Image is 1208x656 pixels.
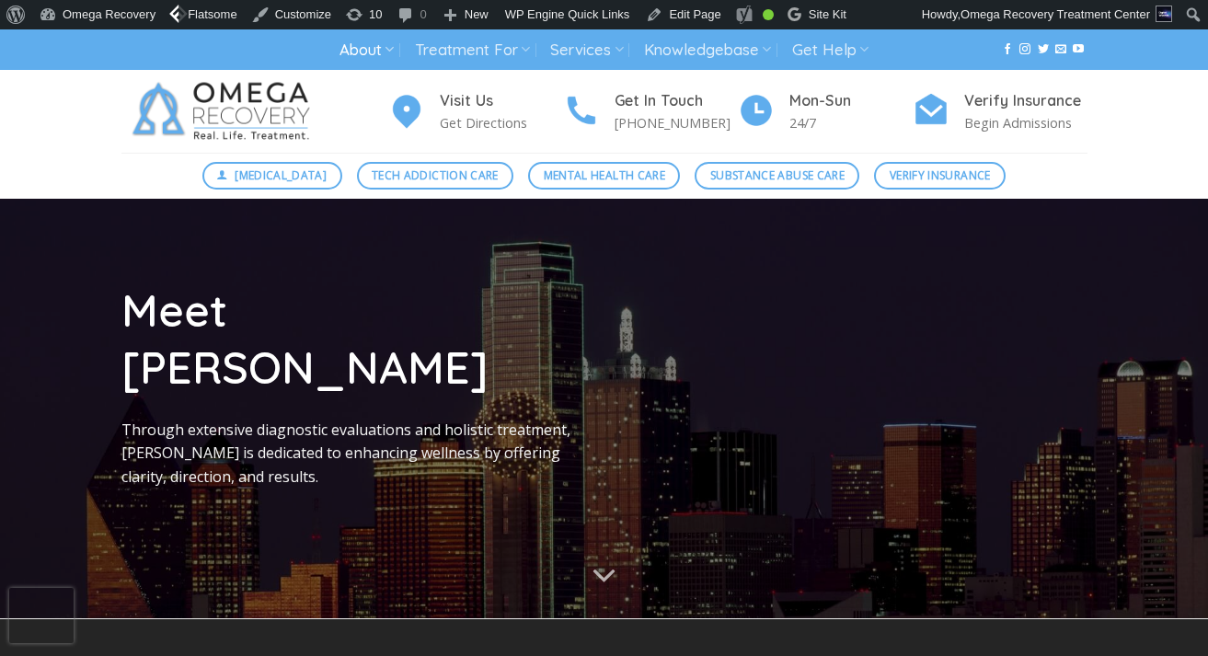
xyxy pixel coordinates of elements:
[809,7,846,21] span: Site Kit
[569,553,639,601] button: Scroll for more
[9,588,74,643] iframe: reCAPTCHA
[964,112,1087,133] p: Begin Admissions
[121,282,591,397] h1: Meet [PERSON_NAME]
[615,112,738,133] p: [PHONE_NUMBER]
[1073,43,1084,56] a: Follow on YouTube
[695,162,859,190] a: Substance Abuse Care
[121,70,328,153] img: Omega Recovery
[357,162,514,190] a: Tech Addiction Care
[961,7,1150,21] span: Omega Recovery Treatment Center
[528,162,680,190] a: Mental Health Care
[121,419,591,489] p: Through extensive diagnostic evaluations and holistic treatment, [PERSON_NAME] is dedicated to en...
[202,162,342,190] a: [MEDICAL_DATA]
[615,89,738,113] h4: Get In Touch
[913,89,1087,134] a: Verify Insurance Begin Admissions
[440,112,563,133] p: Get Directions
[235,167,327,184] span: [MEDICAL_DATA]
[644,33,771,67] a: Knowledgebase
[563,89,738,134] a: Get In Touch [PHONE_NUMBER]
[792,33,869,67] a: Get Help
[789,112,913,133] p: 24/7
[550,33,623,67] a: Services
[890,167,991,184] span: Verify Insurance
[874,162,1006,190] a: Verify Insurance
[544,167,665,184] span: Mental Health Care
[388,89,563,134] a: Visit Us Get Directions
[415,33,530,67] a: Treatment For
[1002,43,1013,56] a: Follow on Facebook
[372,167,499,184] span: Tech Addiction Care
[710,167,845,184] span: Substance Abuse Care
[339,33,394,67] a: About
[763,9,774,20] div: Good
[789,89,913,113] h4: Mon-Sun
[1055,43,1066,56] a: Send us an email
[964,89,1087,113] h4: Verify Insurance
[440,89,563,113] h4: Visit Us
[1038,43,1049,56] a: Follow on Twitter
[1019,43,1030,56] a: Follow on Instagram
